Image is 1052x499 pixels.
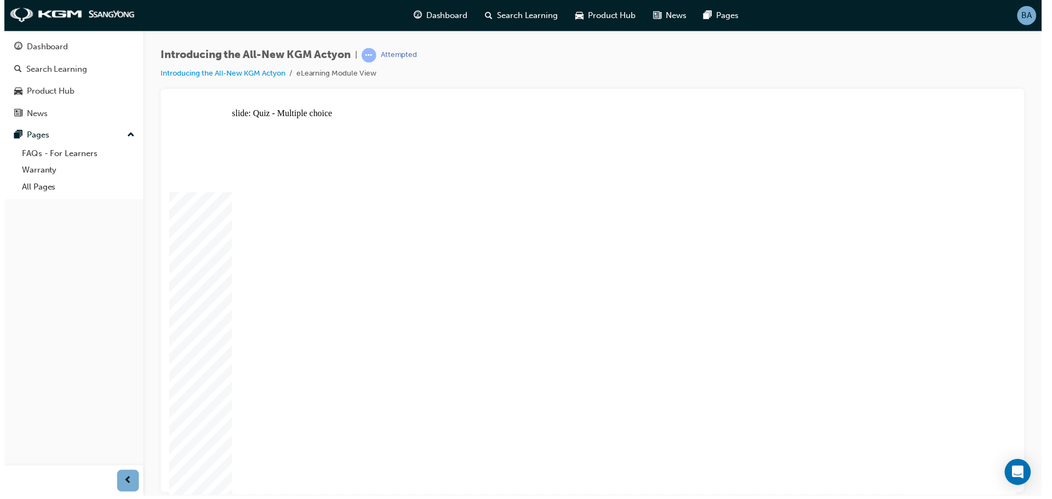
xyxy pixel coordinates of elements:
a: Warranty [13,163,135,180]
span: learningRecordVerb_ATTEMPT-icon [359,48,374,63]
img: kgm [5,8,131,23]
span: Dashboard [425,9,466,22]
span: guage-icon [412,9,420,22]
span: Pages [717,9,739,22]
span: car-icon [575,9,583,22]
span: Search Learning [496,9,557,22]
span: BA [1024,9,1034,22]
span: prev-icon [121,477,129,491]
button: BA [1019,6,1038,25]
div: Open Intercom Messenger [1007,462,1033,488]
span: search-icon [10,65,18,75]
a: search-iconSearch Learning [475,4,566,27]
div: Dashboard [22,41,64,54]
a: Dashboard [4,37,135,58]
button: Pages [4,126,135,146]
span: guage-icon [10,43,18,53]
div: Product Hub [22,85,71,98]
span: Product Hub [587,9,636,22]
a: guage-iconDashboard [403,4,475,27]
span: pages-icon [704,9,712,22]
a: car-iconProduct Hub [566,4,644,27]
a: FAQs - For Learners [13,146,135,163]
span: up-icon [123,129,131,144]
span: news-icon [10,110,18,119]
span: car-icon [10,87,18,97]
div: Pages [22,130,45,142]
a: Search Learning [4,60,135,80]
span: News [666,9,687,22]
a: All Pages [13,180,135,197]
a: news-iconNews [644,4,695,27]
li: eLearning Module View [294,68,374,81]
span: pages-icon [10,131,18,141]
a: Product Hub [4,82,135,102]
span: Introducing the All-New KGM Actyon [157,49,348,62]
a: Introducing the All-New KGM Actyon [157,69,283,78]
div: Attempted [379,50,415,61]
span: search-icon [484,9,491,22]
a: pages-iconPages [695,4,748,27]
a: News [4,104,135,124]
div: News [22,108,43,121]
div: Search Learning [22,64,83,76]
span: | [353,49,355,62]
button: DashboardSearch LearningProduct HubNews [4,35,135,126]
span: news-icon [653,9,661,22]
